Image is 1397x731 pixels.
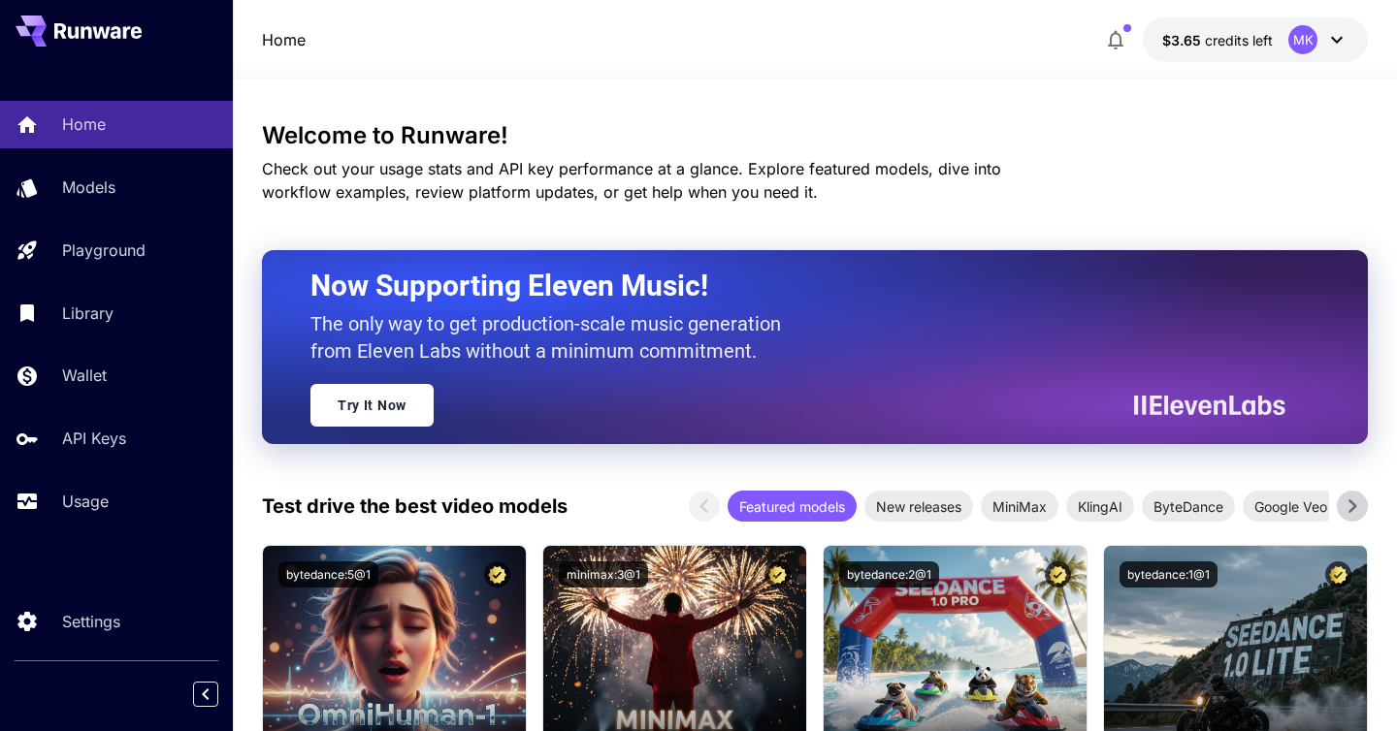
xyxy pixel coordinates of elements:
button: minimax:3@1 [559,561,648,588]
button: Certified Model – Vetted for best performance and includes a commercial license. [484,561,510,588]
div: Collapse sidebar [208,677,233,712]
h2: Now Supporting Eleven Music! [310,268,1271,304]
span: $3.65 [1162,32,1205,48]
p: Settings [62,610,120,633]
div: Featured models [728,491,857,522]
button: Certified Model – Vetted for best performance and includes a commercial license. [764,561,791,588]
div: ByteDance [1142,491,1235,522]
p: API Keys [62,427,126,450]
p: Models [62,175,115,199]
p: Test drive the best video models [262,492,568,521]
span: MiniMax [981,496,1058,517]
span: KlingAI [1066,496,1134,517]
p: Wallet [62,364,107,387]
button: Certified Model – Vetted for best performance and includes a commercial license. [1045,561,1071,588]
p: Playground [62,238,146,262]
button: bytedance:5@1 [278,561,378,588]
a: Try It Now [310,384,434,427]
div: New releases [864,491,973,522]
nav: breadcrumb [262,28,306,51]
span: New releases [864,496,973,517]
button: bytedance:2@1 [839,561,939,588]
div: KlingAI [1066,491,1134,522]
div: MK [1288,25,1317,54]
span: credits left [1205,32,1273,48]
button: $3.646MK [1143,17,1368,62]
div: Google Veo [1243,491,1339,522]
span: Check out your usage stats and API key performance at a glance. Explore featured models, dive int... [262,159,1001,202]
button: Collapse sidebar [193,682,218,707]
span: Google Veo [1243,496,1339,517]
p: The only way to get production-scale music generation from Eleven Labs without a minimum commitment. [310,310,796,365]
p: Usage [62,490,109,513]
span: Featured models [728,496,857,517]
div: $3.646 [1162,30,1273,50]
button: Certified Model – Vetted for best performance and includes a commercial license. [1325,561,1351,588]
button: bytedance:1@1 [1120,561,1218,588]
p: Library [62,302,114,325]
div: MiniMax [981,491,1058,522]
p: Home [62,112,106,136]
a: Home [262,28,306,51]
span: ByteDance [1142,496,1235,517]
h3: Welcome to Runware! [262,122,1368,149]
